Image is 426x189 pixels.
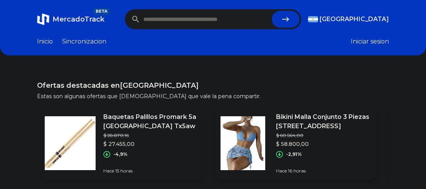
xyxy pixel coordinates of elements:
p: Hace 16 horas [276,168,370,174]
p: Hace 15 horas [103,168,197,174]
h1: Ofertas destacadas en [GEOGRAPHIC_DATA] [37,80,389,91]
span: [GEOGRAPHIC_DATA] [320,15,389,24]
p: Baquetas Palillos Promark 5a [GEOGRAPHIC_DATA] Tx5aw [103,112,197,131]
img: Featured image [216,116,270,170]
img: Featured image [43,116,97,170]
p: -2,91% [286,151,302,157]
a: MercadoTrackBETA [37,13,104,25]
p: $ 60.564,00 [276,132,370,139]
p: $ 28.870,16 [103,132,197,139]
a: Sincronizacion [62,37,106,46]
button: Iniciar sesion [351,37,389,46]
img: MercadoTrack [37,13,49,25]
a: Featured imageBaquetas Palillos Promark 5a [GEOGRAPHIC_DATA] Tx5aw$ 28.870,16$ 27.455,00-4,9%Hace... [43,106,204,180]
img: Argentina [308,16,318,22]
span: BETA [93,8,111,15]
span: MercadoTrack [52,15,104,23]
p: Estas son algunas ofertas que [DEMOGRAPHIC_DATA] que vale la pena compartir. [37,92,389,100]
a: Inicio [37,37,53,46]
p: $ 58.800,00 [276,140,370,148]
button: [GEOGRAPHIC_DATA] [308,15,389,24]
p: $ 27.455,00 [103,140,197,148]
a: Featured imageBikini Malla Conjunto 3 Piezas [STREET_ADDRESS]$ 60.564,00$ 58.800,00-2,91%Hace 16 ... [216,106,376,180]
p: -4,9% [113,151,128,157]
p: Bikini Malla Conjunto 3 Piezas [STREET_ADDRESS] [276,112,370,131]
